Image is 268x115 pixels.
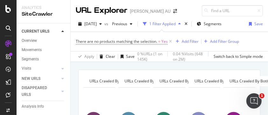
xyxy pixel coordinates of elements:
span: Segments [204,21,222,27]
div: Add Filter [182,39,199,44]
div: [PERSON_NAME] AU [130,8,171,14]
iframe: Intercom live chat [246,93,262,109]
h4: URLs Crawled By Botify By hn_core_segments [88,76,180,86]
a: Visits [22,65,60,72]
div: 0 % URLs ( 1 on 145K ) [137,51,165,62]
a: Overview [22,37,66,44]
button: Add Filter [173,38,199,45]
span: Previous [109,21,127,27]
a: NEW URLS [22,75,60,82]
span: vs [104,21,109,27]
div: 0.04 % Visits ( 648 on 2M ) [173,51,206,62]
button: [DATE] [76,19,104,29]
div: Segments [22,56,39,63]
input: Find a URL [202,5,263,16]
div: Overview [22,37,37,44]
span: URLs Crawled By Botify By hn_core_segments [89,78,171,84]
div: Add Filter Group [210,39,239,44]
button: 1 Filter Applied [140,19,183,29]
div: Visits [22,65,31,72]
div: URL Explorer [76,5,127,16]
span: There are no products matching the selection. [76,39,157,44]
span: 2025 Aug. 3rd [84,21,97,27]
div: times [183,21,189,27]
button: Segments [194,19,224,29]
div: Analytics [22,5,65,11]
div: Save [254,21,263,27]
a: Segments [22,56,66,63]
div: arrow-right-arrow-left [173,9,177,13]
div: DISAPPEARED URLS [22,85,54,98]
div: Save [126,54,135,59]
div: SiteCrawler [22,11,65,18]
button: Save [118,51,135,62]
span: 1 [259,93,264,98]
h4: URLs Crawled By Botify By blocked_by_robots_txt [158,76,255,86]
div: Analysis Info [22,103,44,110]
div: CURRENT URLS [22,28,49,35]
span: Yes [161,37,168,46]
div: Movements [22,47,42,53]
div: 1 Filter Applied [149,21,176,27]
a: Movements [22,47,66,53]
button: Clear [97,51,115,62]
div: Clear [106,54,115,59]
button: Switch back to Simple mode [211,51,263,62]
a: Analysis Info [22,103,66,110]
span: URLs Crawled By Botify By for_smartindex [124,78,199,84]
span: URLs Crawled By Botify By blocked_by_robots_txt [159,78,246,84]
button: Add Filter Group [201,38,239,45]
div: Switch back to Simple mode [214,54,263,59]
div: NEW URLS [22,75,40,82]
button: Apply [76,51,94,62]
a: DISAPPEARED URLS [22,85,60,98]
a: CURRENT URLS [22,28,60,35]
span: = [158,39,160,44]
button: Previous [109,19,135,29]
div: Apply [84,54,94,59]
h4: URLs Crawled By Botify By for_smartindex [123,76,209,86]
button: Save [246,19,263,29]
